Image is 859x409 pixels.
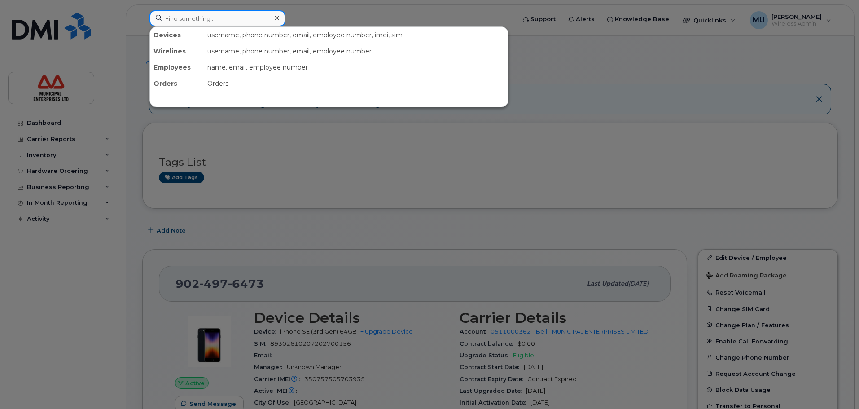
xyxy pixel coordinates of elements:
[150,59,204,75] div: Employees
[150,75,204,92] div: Orders
[204,75,508,92] div: Orders
[204,43,508,59] div: username, phone number, email, employee number
[204,59,508,75] div: name, email, employee number
[150,27,204,43] div: Devices
[204,27,508,43] div: username, phone number, email, employee number, imei, sim
[150,43,204,59] div: Wirelines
